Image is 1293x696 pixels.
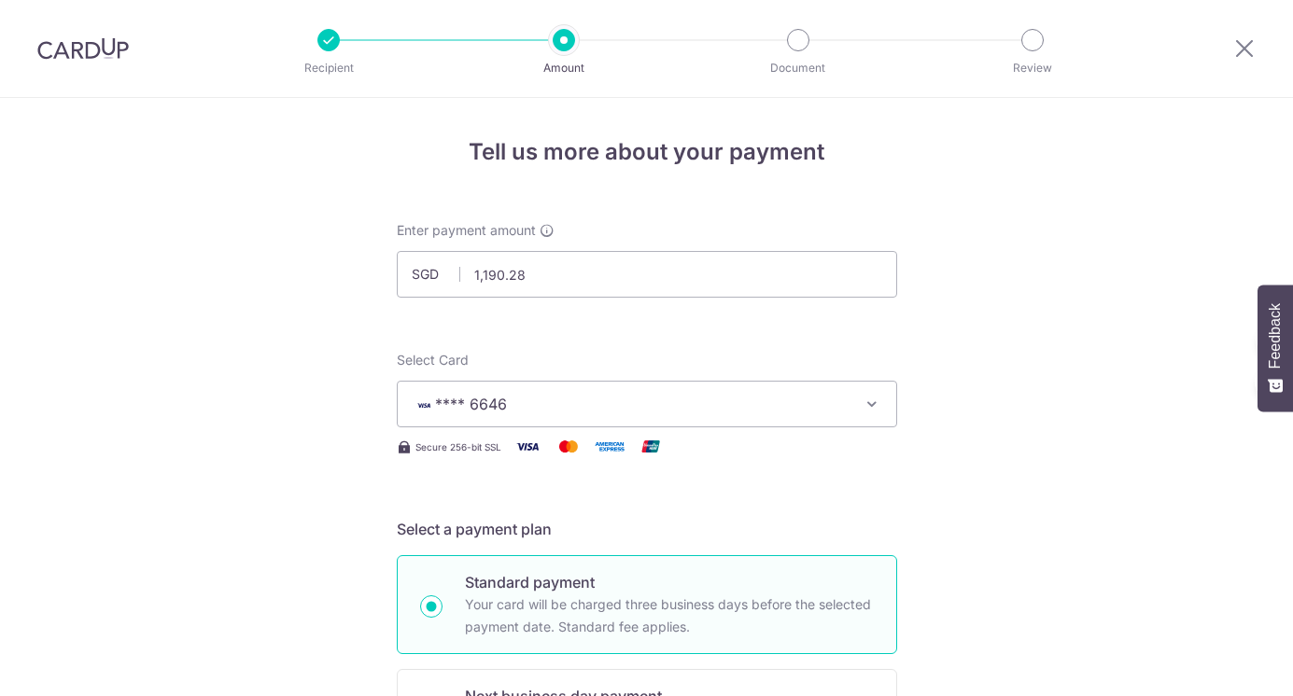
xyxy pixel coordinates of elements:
[397,251,897,298] input: 0.00
[412,265,460,284] span: SGD
[1258,285,1293,411] button: Feedback - Show survey
[415,439,501,454] span: Secure 256-bit SSL
[550,435,587,458] img: Mastercard
[397,135,897,169] h4: Tell us more about your payment
[632,435,669,458] img: Union Pay
[413,398,435,411] img: VISA
[509,435,546,458] img: Visa
[963,59,1102,77] p: Review
[397,518,897,540] h5: Select a payment plan
[1173,640,1274,687] iframe: Opens a widget where you can find more information
[260,59,398,77] p: Recipient
[465,571,874,593] p: Standard payment
[397,352,469,368] span: translation missing: en.payables.payment_networks.credit_card.summary.labels.select_card
[729,59,867,77] p: Document
[495,59,633,77] p: Amount
[397,221,536,240] span: Enter payment amount
[37,37,129,60] img: CardUp
[591,435,628,458] img: American Express
[465,593,874,638] p: Your card will be charged three business days before the selected payment date. Standard fee appl...
[1267,303,1284,369] span: Feedback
